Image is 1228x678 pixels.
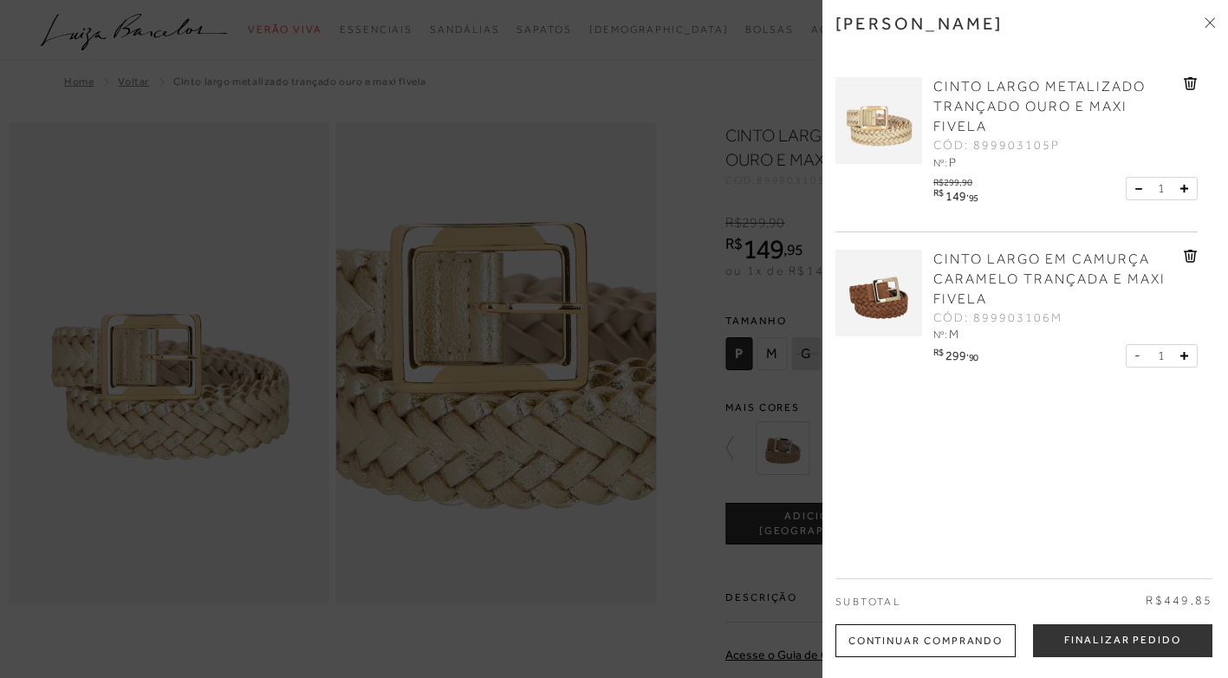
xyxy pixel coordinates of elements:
i: R$ [933,348,943,357]
h3: [PERSON_NAME] [835,13,1004,34]
span: 299 [945,349,966,362]
i: , [966,348,978,357]
button: Finalizar Pedido [1033,624,1212,657]
span: Subtotal [835,596,900,608]
span: 90 [969,352,978,362]
span: CÓD: 899903106M [933,310,1062,327]
span: Nº: [933,157,947,169]
span: CÓD: 899903105P [933,137,1060,154]
img: CINTO LARGO EM CAMURÇA CARAMELO TRANÇADA E MAXI FIVELA [835,250,922,336]
span: 1 [1158,347,1165,365]
i: R$ [933,188,943,198]
a: CINTO LARGO METALIZADO TRANÇADO OURO E MAXI FIVELA [933,77,1179,137]
div: Continuar Comprando [835,624,1016,657]
span: R$449,85 [1146,592,1212,610]
span: 1 [1158,179,1165,198]
span: CINTO LARGO EM CAMURÇA CARAMELO TRANÇADA E MAXI FIVELA [933,251,1166,307]
span: M [949,327,960,341]
i: , [966,188,978,198]
span: 95 [969,192,978,203]
span: Nº: [933,329,947,341]
a: CINTO LARGO EM CAMURÇA CARAMELO TRANÇADA E MAXI FIVELA [933,250,1179,310]
img: CINTO LARGO METALIZADO TRANÇADO OURO E MAXI FIVELA [835,77,922,164]
div: R$299,90 [933,173,981,187]
span: P [949,155,958,169]
span: CINTO LARGO METALIZADO TRANÇADO OURO E MAXI FIVELA [933,79,1146,134]
span: 149 [945,189,966,203]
